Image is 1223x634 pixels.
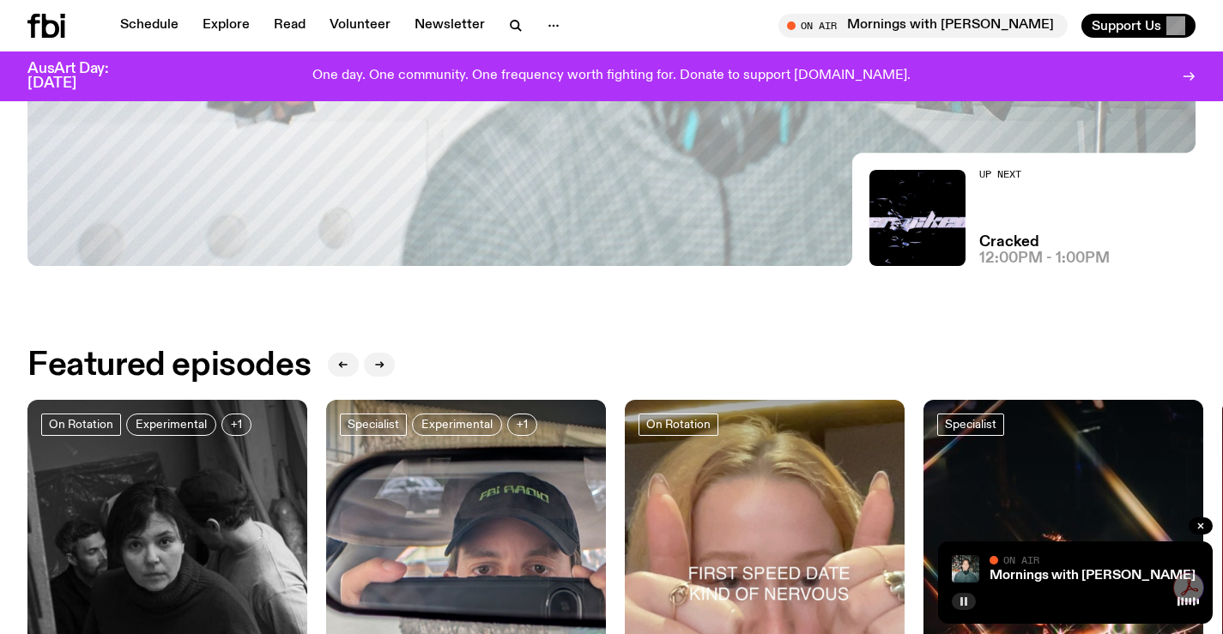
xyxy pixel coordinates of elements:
[126,414,216,436] a: Experimental
[41,414,121,436] a: On Rotation
[979,170,1110,179] h2: Up Next
[231,418,242,431] span: +1
[778,14,1068,38] button: On AirMornings with [PERSON_NAME]
[412,414,502,436] a: Experimental
[27,62,137,91] h3: AusArt Day: [DATE]
[110,14,189,38] a: Schedule
[869,170,966,266] img: Logo for Podcast Cracked. Black background, with white writing, with glass smashing graphics
[348,418,399,431] span: Specialist
[945,418,996,431] span: Specialist
[1081,14,1196,38] button: Support Us
[221,414,251,436] button: +1
[979,251,1110,266] span: 12:00pm - 1:00pm
[421,418,493,431] span: Experimental
[1092,18,1161,33] span: Support Us
[263,14,316,38] a: Read
[646,418,711,431] span: On Rotation
[49,418,113,431] span: On Rotation
[1003,554,1039,565] span: On Air
[639,414,718,436] a: On Rotation
[990,569,1196,583] a: Mornings with [PERSON_NAME]
[952,555,979,583] img: Radio presenter Ben Hansen sits in front of a wall of photos and an fbi radio sign. Film photo. B...
[517,418,528,431] span: +1
[979,235,1039,250] a: Cracked
[319,14,401,38] a: Volunteer
[192,14,260,38] a: Explore
[404,14,495,38] a: Newsletter
[937,414,1004,436] a: Specialist
[340,414,407,436] a: Specialist
[136,418,207,431] span: Experimental
[507,414,537,436] button: +1
[312,69,911,84] p: One day. One community. One frequency worth fighting for. Donate to support [DOMAIN_NAME].
[27,350,311,381] h2: Featured episodes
